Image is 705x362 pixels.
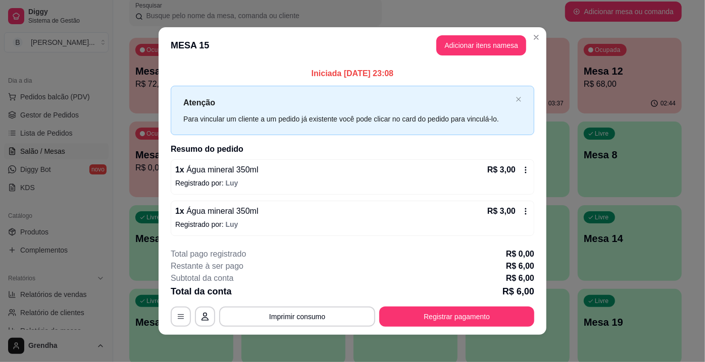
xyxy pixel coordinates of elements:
header: MESA 15 [159,27,546,64]
p: 1 x [175,164,259,176]
span: Luy [226,179,238,187]
p: R$ 3,00 [487,164,516,176]
p: Restante à ser pago [171,260,243,272]
p: Subtotal da conta [171,272,234,284]
span: Luy [226,220,238,228]
p: R$ 3,00 [487,205,516,217]
p: R$ 6,00 [506,272,534,284]
button: Adicionar itens namesa [436,35,526,55]
span: Água mineral 350ml [184,207,259,215]
span: close [516,96,522,102]
span: Água mineral 350ml [184,165,259,174]
p: Atenção [183,96,512,109]
p: Iniciada [DATE] 23:08 [171,68,534,80]
p: R$ 6,00 [502,284,534,298]
p: Total da conta [171,284,232,298]
button: Close [528,29,544,45]
p: R$ 0,00 [506,248,534,260]
button: close [516,96,522,103]
div: Para vincular um cliente a um pedido já existente você pode clicar no card do pedido para vinculá... [183,113,512,125]
button: Imprimir consumo [219,307,375,327]
p: 1 x [175,205,259,217]
p: Registrado por: [175,178,530,188]
p: Registrado por: [175,219,530,229]
h2: Resumo do pedido [171,143,534,155]
button: Registrar pagamento [379,307,534,327]
p: R$ 6,00 [506,260,534,272]
p: Total pago registrado [171,248,246,260]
